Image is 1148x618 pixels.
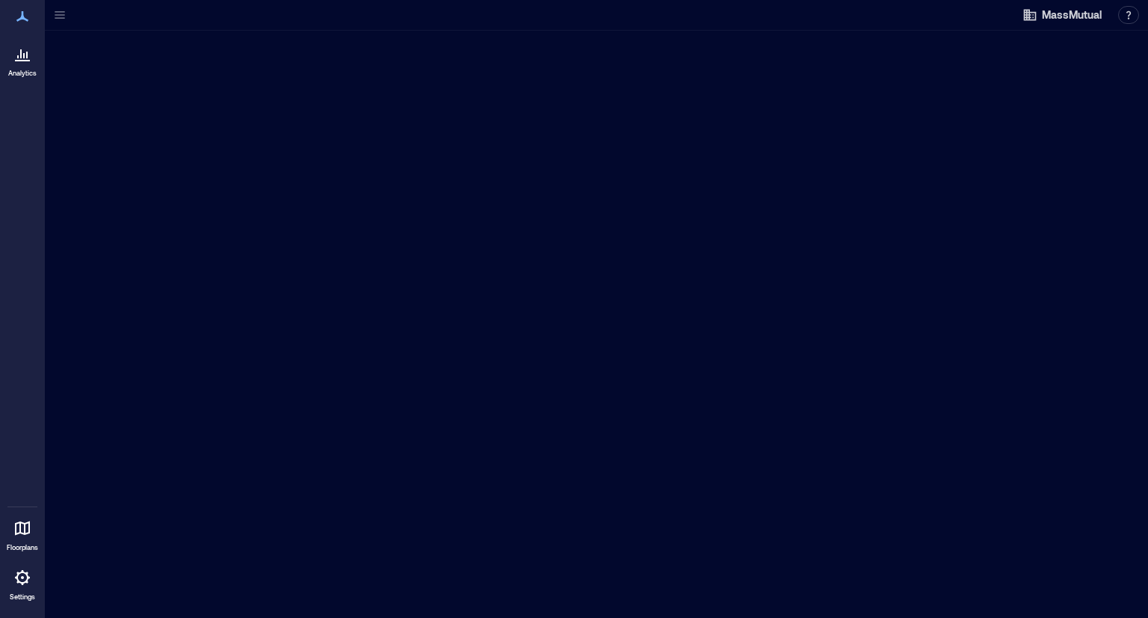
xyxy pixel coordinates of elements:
[2,510,43,557] a: Floorplans
[1042,7,1102,22] span: MassMutual
[7,543,38,552] p: Floorplans
[1018,3,1106,27] button: MassMutual
[10,593,35,602] p: Settings
[4,36,41,82] a: Analytics
[8,69,37,78] p: Analytics
[4,560,40,606] a: Settings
